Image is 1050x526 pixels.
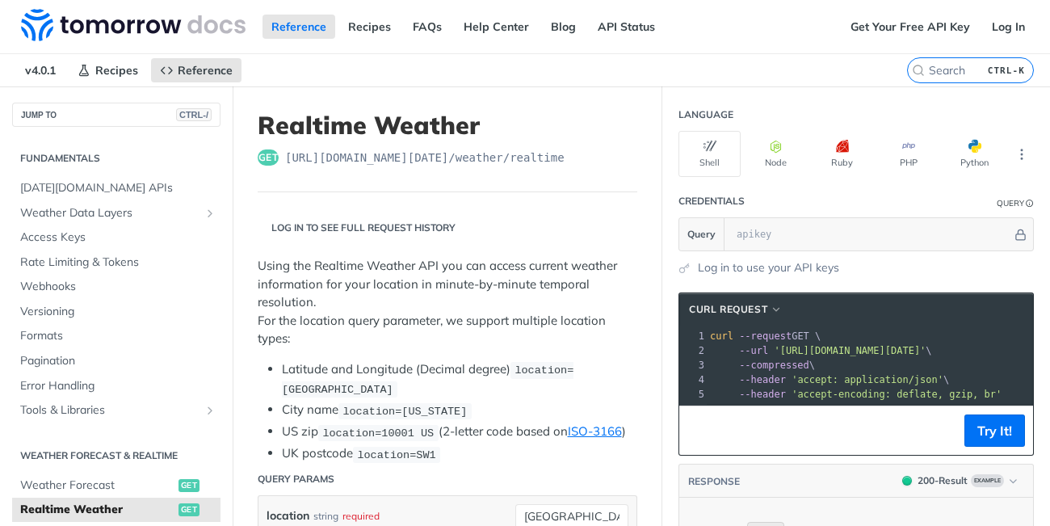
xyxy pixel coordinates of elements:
a: Log in to use your API keys [698,259,839,276]
span: https://api.tomorrow.io/v4/weather/realtime [285,149,565,166]
button: Ruby [811,131,873,177]
span: Realtime Weather [20,502,174,518]
button: RESPONSE [687,473,741,490]
h1: Realtime Weather [258,111,637,140]
button: Query [679,218,724,250]
span: '[URL][DOMAIN_NAME][DATE]' [774,345,926,356]
a: Weather Data LayersShow subpages for Weather Data Layers [12,201,220,225]
button: Node [745,131,807,177]
a: [DATE][DOMAIN_NAME] APIs [12,176,220,200]
button: cURL Request [683,301,788,318]
button: Hide [1012,226,1029,242]
a: Reference [262,15,335,39]
div: Query Params [258,472,334,486]
span: get [178,479,199,492]
a: Log In [983,15,1034,39]
span: Access Keys [20,229,216,246]
a: Formats [12,324,220,348]
h2: Fundamentals [12,151,220,166]
span: GET \ [710,330,821,342]
a: Access Keys [12,225,220,250]
button: Copy to clipboard [687,419,710,443]
kbd: CTRL-K [984,62,1029,78]
button: Show subpages for Weather Data Layers [204,207,216,220]
span: 'accept-encoding: deflate, gzip, br' [792,389,1002,400]
a: Tools & LibrariesShow subpages for Tools & Libraries [12,398,220,423]
span: location=10001 US [322,427,434,439]
a: Help Center [455,15,538,39]
span: Formats [20,328,216,344]
span: \ [710,345,932,356]
button: JUMP TOCTRL-/ [12,103,220,127]
a: Blog [542,15,585,39]
a: Recipes [69,58,147,82]
span: Weather Data Layers [20,205,199,221]
li: Latitude and Longitude (Decimal degree) [282,360,637,398]
span: CTRL-/ [176,108,212,121]
a: Reference [151,58,241,82]
span: Versioning [20,304,216,320]
span: --header [739,389,786,400]
div: 200 - Result [918,473,968,488]
div: 3 [679,358,707,372]
span: Recipes [95,63,138,78]
i: Information [1026,200,1034,208]
span: [DATE][DOMAIN_NAME] APIs [20,180,216,196]
a: Rate Limiting & Tokens [12,250,220,275]
button: Python [943,131,1006,177]
span: Tools & Libraries [20,402,199,419]
span: Weather Forecast [20,478,174,494]
button: More Languages [1010,142,1034,166]
span: Rate Limiting & Tokens [20,255,216,271]
span: 'accept: application/json' [792,374,943,385]
button: Show subpages for Tools & Libraries [204,404,216,417]
a: Realtime Weatherget [12,498,220,522]
a: FAQs [404,15,451,39]
li: UK postcode [282,444,637,463]
li: US zip (2-letter code based on ) [282,423,637,441]
span: \ [710,360,815,371]
div: Language [678,107,733,122]
a: Pagination [12,349,220,373]
span: location=[US_STATE] [342,405,467,417]
span: location=SW1 [357,448,435,461]
span: get [258,149,279,166]
span: \ [710,374,949,385]
span: Webhooks [20,279,216,295]
span: --header [739,374,786,385]
span: cURL Request [689,302,767,317]
a: API Status [589,15,664,39]
a: Error Handling [12,374,220,398]
a: Recipes [339,15,400,39]
span: --url [739,345,768,356]
button: 200200-ResultExample [894,473,1025,489]
span: Error Handling [20,378,216,394]
div: 1 [679,329,707,343]
div: 2 [679,343,707,358]
h2: Weather Forecast & realtime [12,448,220,463]
span: --request [739,330,792,342]
a: Get Your Free API Key [842,15,979,39]
button: PHP [877,131,939,177]
span: Example [971,474,1004,487]
input: apikey [729,218,1012,250]
svg: More ellipsis [1014,147,1029,162]
button: Try It! [964,414,1025,447]
button: Shell [678,131,741,177]
span: Reference [178,63,233,78]
span: get [178,503,199,516]
span: Pagination [20,353,216,369]
img: Tomorrow.io Weather API Docs [21,9,246,41]
svg: Search [912,64,925,77]
div: QueryInformation [997,197,1034,209]
div: Log in to see full request history [258,221,456,235]
a: Weather Forecastget [12,473,220,498]
div: Credentials [678,194,745,208]
a: ISO-3166 [568,423,622,439]
p: Using the Realtime Weather API you can access current weather information for your location in mi... [258,257,637,348]
span: Query [687,227,716,242]
span: --compressed [739,360,809,371]
div: Query [997,197,1024,209]
div: 4 [679,372,707,387]
a: Versioning [12,300,220,324]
